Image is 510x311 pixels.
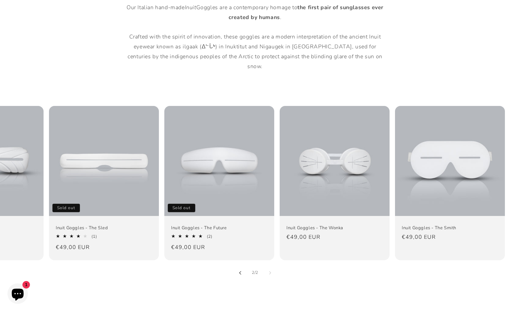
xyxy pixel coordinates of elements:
[402,225,498,231] a: Inuit Goggles - The Smith
[229,4,383,21] strong: ever created by humans
[256,269,258,276] span: 2
[185,4,196,11] em: Inuit
[233,265,248,280] button: Slide left
[252,269,254,276] span: 2
[171,225,267,231] a: Inuit Goggles - The Future
[254,269,256,276] span: /
[5,283,30,306] inbox-online-store-chat: Shopify online store chat
[286,225,383,231] a: Inuit Goggles - The Wonka
[297,4,370,11] strong: the first pair of sunglasses
[56,225,152,231] a: Inuit Goggles - The Sled
[122,3,388,72] p: Our Italian hand-made Goggles are a contemporary homage to . Crafted with the spirit of innovatio...
[263,265,278,280] button: Slide right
